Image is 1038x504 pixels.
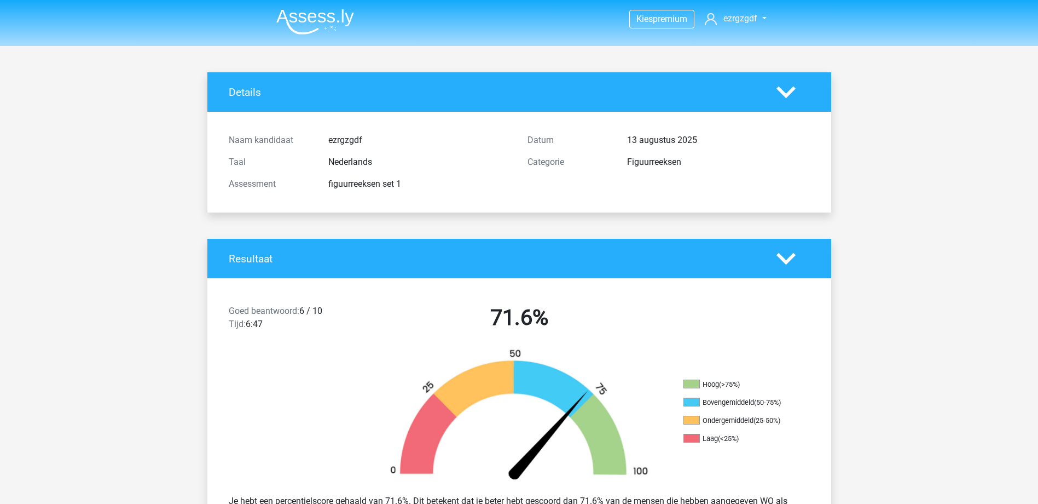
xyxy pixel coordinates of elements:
li: Ondergemiddeld [683,416,793,426]
span: Kies [636,14,653,24]
div: Nederlands [320,156,519,169]
span: premium [653,14,687,24]
span: Goed beantwoord: [229,306,299,316]
div: Datum [519,134,619,147]
div: 13 augustus 2025 [619,134,818,147]
div: (>75%) [719,380,740,388]
a: Kiespremium [630,12,694,26]
div: (<25%) [718,434,739,443]
div: (25-50%) [753,416,780,425]
div: 6 / 10 6:47 [221,305,370,335]
img: Assessly [276,9,354,35]
li: Bovengemiddeld [683,398,793,408]
h2: 71.6% [378,305,660,331]
span: Tijd: [229,319,246,329]
div: Categorie [519,156,619,169]
div: figuurreeksen set 1 [320,177,519,191]
div: Taal [221,156,320,169]
a: ezrgzgdf [700,12,770,25]
div: Figuurreeksen [619,156,818,169]
li: Hoog [683,380,793,390]
img: 72.efe4a97968c2.png [372,348,667,486]
h4: Resultaat [229,253,760,265]
div: (50-75%) [754,398,781,406]
div: Assessment [221,177,320,191]
div: ezrgzgdf [320,134,519,147]
div: Naam kandidaat [221,134,320,147]
h4: Details [229,86,760,99]
span: ezrgzgdf [723,13,757,24]
li: Laag [683,434,793,444]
